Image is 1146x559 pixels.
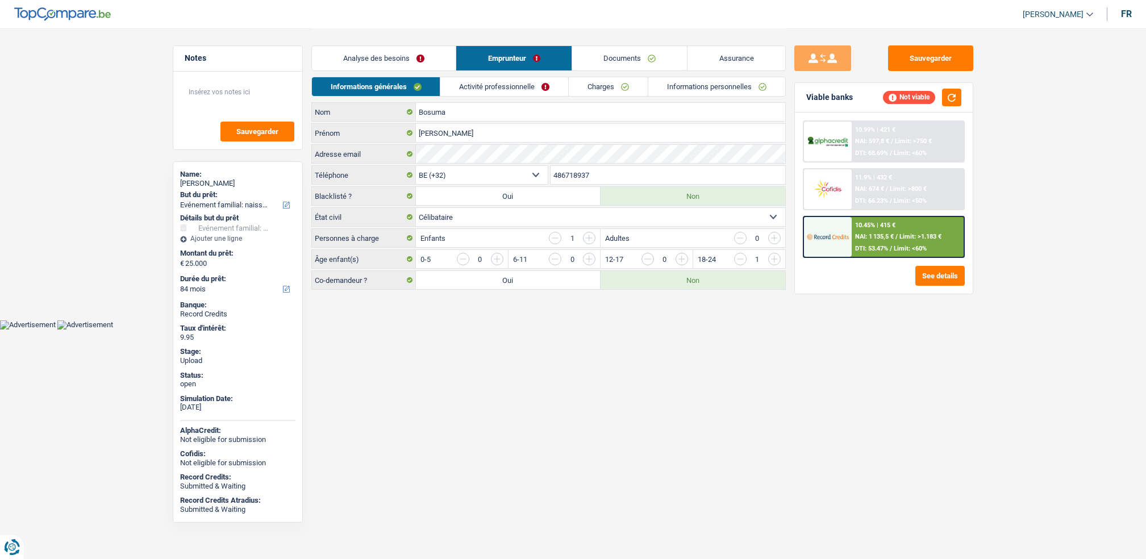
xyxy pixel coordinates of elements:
[416,271,601,289] label: Oui
[806,93,853,102] div: Viable banks
[180,505,295,514] div: Submitted & Waiting
[312,229,416,247] label: Personnes à charge
[687,46,785,70] a: Assurance
[605,235,630,242] label: Adultes
[895,233,898,240] span: /
[1014,5,1093,24] a: [PERSON_NAME]
[420,235,445,242] label: Enfants
[648,77,785,96] a: Informations personnelles
[890,197,892,205] span: /
[180,496,295,505] div: Record Credits Atradius:
[180,371,295,380] div: Status:
[855,149,888,157] span: DTI: 68.69%
[855,222,895,229] div: 10.45% | 415 €
[1023,10,1084,19] span: [PERSON_NAME]
[180,356,295,365] div: Upload
[855,245,888,252] span: DTI: 53.47%
[807,178,849,199] img: Cofidis
[180,214,295,223] div: Détails but du prêt
[855,174,892,181] div: 11.9% | 432 €
[551,166,785,184] input: 401020304
[915,266,965,286] button: See details
[572,46,687,70] a: Documents
[855,197,888,205] span: DTI: 66.23%
[855,233,894,240] span: NAI: 1 135,5 €
[312,166,416,184] label: Téléphone
[180,482,295,491] div: Submitted & Waiting
[855,126,895,134] div: 10.99% | 421 €
[891,137,893,145] span: /
[1121,9,1132,19] div: fr
[855,137,889,145] span: NAI: 597,8 €
[180,426,295,435] div: AlphaCredit:
[312,187,416,205] label: Blacklisté ?
[180,274,293,283] label: Durée du prêt:
[890,185,927,193] span: Limit: >800 €
[601,187,785,205] label: Non
[312,46,456,70] a: Analyse des besoins
[185,53,291,63] h5: Notes
[894,245,927,252] span: Limit: <60%
[220,122,294,141] button: Sauvegarder
[312,250,416,268] label: Âge enfant(s)
[855,185,884,193] span: NAI: 674 €
[180,324,295,333] div: Taux d'intérêt:
[569,77,648,96] a: Charges
[180,259,184,268] span: €
[890,149,892,157] span: /
[312,145,416,163] label: Adresse email
[236,128,278,135] span: Sauvegarder
[180,310,295,319] div: Record Credits
[899,233,941,240] span: Limit: >1.183 €
[57,320,113,329] img: Advertisement
[890,245,892,252] span: /
[456,46,572,70] a: Emprunteur
[180,379,295,389] div: open
[180,249,293,258] label: Montant du prêt:
[894,197,927,205] span: Limit: <50%
[888,45,973,71] button: Sauvegarder
[180,449,295,458] div: Cofidis:
[440,77,568,96] a: Activité professionnelle
[567,235,577,242] div: 1
[312,208,416,226] label: État civil
[895,137,932,145] span: Limit: >750 €
[752,235,762,242] div: 0
[180,190,293,199] label: But du prêt:
[312,103,416,121] label: Nom
[312,124,416,142] label: Prénom
[807,135,849,148] img: AlphaCredit
[894,149,927,157] span: Limit: <60%
[180,347,295,356] div: Stage:
[601,271,785,289] label: Non
[886,185,888,193] span: /
[416,187,601,205] label: Oui
[14,7,111,21] img: TopCompare Logo
[180,179,295,188] div: [PERSON_NAME]
[180,333,295,342] div: 9.95
[312,77,440,96] a: Informations générales
[180,235,295,243] div: Ajouter une ligne
[312,271,416,289] label: Co-demandeur ?
[180,473,295,482] div: Record Credits:
[180,301,295,310] div: Banque:
[180,394,295,403] div: Simulation Date:
[180,458,295,468] div: Not eligible for submission
[883,91,935,103] div: Not viable
[180,435,295,444] div: Not eligible for submission
[807,226,849,247] img: Record Credits
[180,170,295,179] div: Name:
[420,256,431,263] label: 0-5
[180,403,295,412] div: [DATE]
[475,256,485,263] div: 0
